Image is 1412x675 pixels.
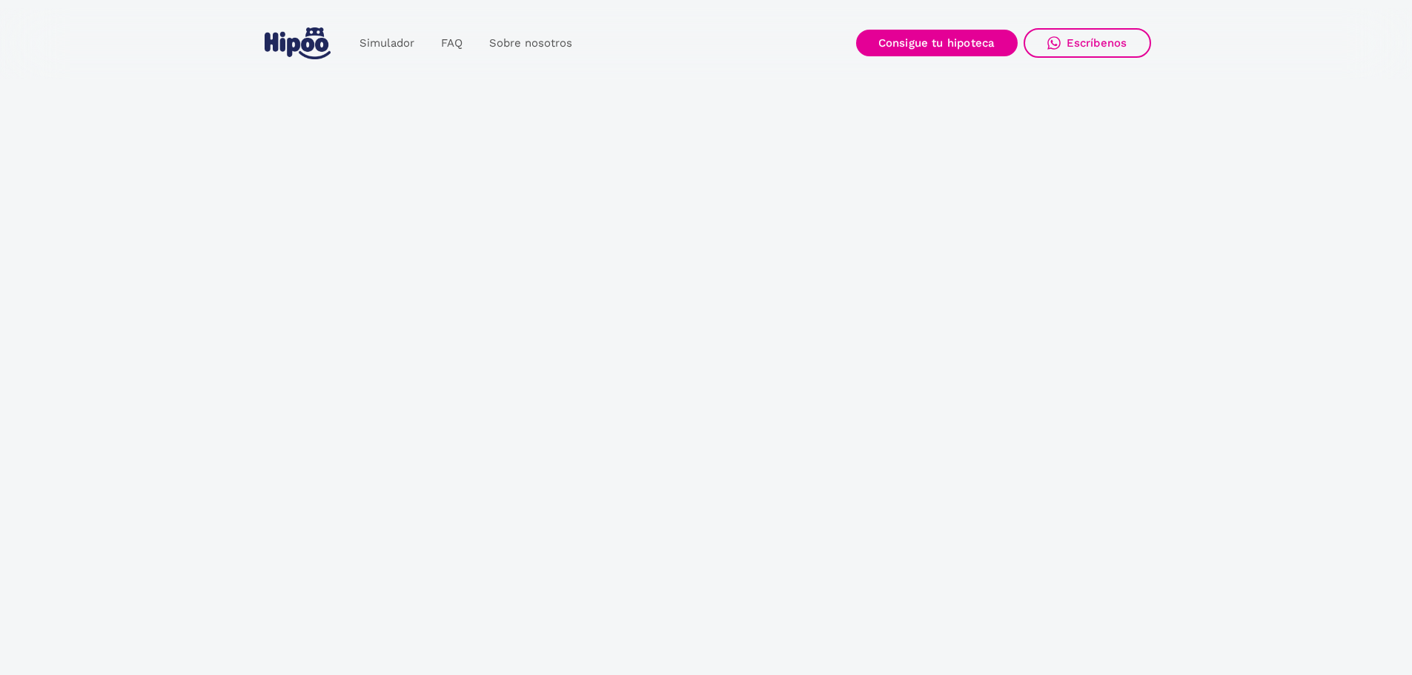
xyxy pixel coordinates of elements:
[476,29,586,58] a: Sobre nosotros
[856,30,1018,56] a: Consigue tu hipoteca
[428,29,476,58] a: FAQ
[1024,28,1151,58] a: Escríbenos
[1067,36,1127,50] div: Escríbenos
[346,29,428,58] a: Simulador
